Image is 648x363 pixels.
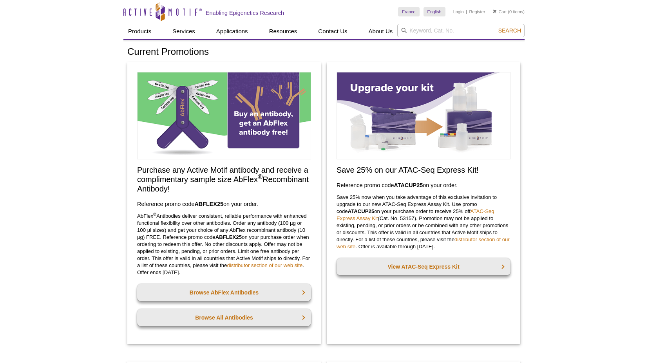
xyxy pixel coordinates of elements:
a: Browse AbFlex Antibodies [137,284,311,301]
a: Register [469,9,485,14]
a: Login [453,9,464,14]
button: Search [496,27,523,34]
img: Your Cart [493,9,496,13]
h3: Reference promo code on your order. [137,199,311,209]
li: (0 items) [493,7,525,16]
h2: Save 25% on our ATAC-Seq Express Kit! [337,165,510,175]
a: Products [123,24,156,39]
sup: ® [258,173,262,181]
strong: ABFLEX25 [215,234,242,240]
a: distributor section of our web site [227,262,302,268]
a: Browse All Antibodies [137,309,311,326]
span: Search [498,27,521,34]
img: Save on ATAC-Seq Express Assay Kit [337,72,510,159]
strong: ABFLEX25 [194,201,223,207]
p: AbFlex Antibodies deliver consistent, reliable performance with enhanced functional flexibility o... [137,213,311,276]
a: Cart [493,9,507,14]
strong: ATACUP25 [348,208,375,214]
img: Free Sample Size AbFlex Antibody [137,72,311,159]
sup: ® [153,212,156,217]
a: France [398,7,419,16]
a: Applications [212,24,253,39]
h2: Purchase any Active Motif antibody and receive a complimentary sample size AbFlex Recombinant Ant... [137,165,311,193]
a: View ATAC-Seq Express Kit [337,258,510,275]
a: About Us [364,24,398,39]
li: | [466,7,467,16]
p: Save 25% now when you take advantage of this exclusive invitation to upgrade to our new ATAC-Seq ... [337,194,510,250]
h1: Current Promotions [127,47,521,58]
h3: Reference promo code on your order. [337,181,510,190]
h2: Enabling Epigenetics Research [206,9,284,16]
a: Services [168,24,200,39]
strong: ATACUP25 [394,182,423,188]
a: distributor section of our web site [337,237,510,249]
a: Resources [264,24,302,39]
a: English [424,7,445,16]
input: Keyword, Cat. No. [397,24,525,37]
a: Contact Us [313,24,352,39]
